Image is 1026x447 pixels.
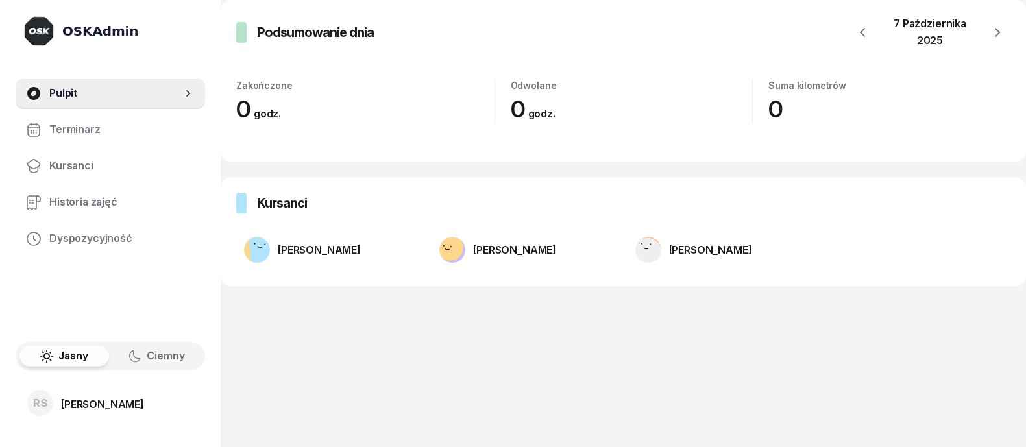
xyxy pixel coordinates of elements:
[278,245,361,255] div: [PERSON_NAME]
[473,245,556,255] div: [PERSON_NAME]
[768,96,1010,122] div: 0
[49,158,195,175] span: Kursanci
[23,16,55,47] img: logo-dark@2x.png
[236,80,495,91] div: Zakończone
[49,230,195,247] span: Dyspozycyjność
[62,22,138,40] div: OSKAdmin
[112,346,201,367] button: Ciemny
[236,95,287,123] span: 0
[883,16,977,49] div: 7 października 2025
[147,348,185,365] span: Ciemny
[19,346,109,367] button: Jasny
[16,187,205,218] a: Historia zajęć
[49,121,195,138] span: Terminarz
[669,245,752,255] div: [PERSON_NAME]
[511,95,562,123] span: 0
[16,78,205,109] a: Pulpit
[528,107,556,120] small: godz.
[16,223,205,254] a: Dyspozycyjność
[58,348,88,365] span: Jasny
[768,80,1010,91] div: Suma kilometrów
[49,85,182,102] span: Pulpit
[16,151,205,182] a: Kursanci
[49,194,195,211] span: Historia zajęć
[511,80,753,91] div: Odwołane
[33,398,47,409] span: RS
[61,399,144,409] div: [PERSON_NAME]
[16,114,205,145] a: Terminarz
[257,22,374,43] h3: Podsumowanie dnia
[257,193,307,213] h3: Kursanci
[254,107,281,120] small: godz.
